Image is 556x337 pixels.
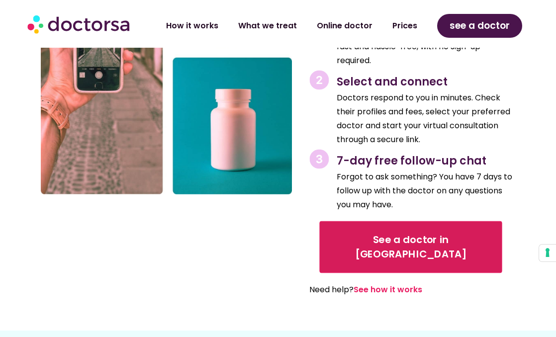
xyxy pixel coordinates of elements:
a: Prices [382,14,427,37]
a: Online doctor [307,14,382,37]
a: See a doctor in [GEOGRAPHIC_DATA] [320,221,502,273]
nav: Menu [152,14,427,37]
span: See a doctor in [GEOGRAPHIC_DATA] [333,233,488,261]
a: See how it works [354,284,422,295]
span: see a doctor [450,18,510,34]
span: Select and connect [337,74,448,89]
span: 7-day free follow-up chat [337,153,486,168]
p: Need help? [309,283,488,297]
a: see a doctor [437,14,522,38]
p: Forgot to ask something? You have 7 days to follow up with the doctor on any questions you may have. [337,170,512,212]
a: How it works [156,14,228,37]
p: Doctors respond to you in minutes. Check their profiles and fees, select your preferred doctor an... [337,91,512,147]
a: What we treat [228,14,307,37]
button: Your consent preferences for tracking technologies [539,245,556,261]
